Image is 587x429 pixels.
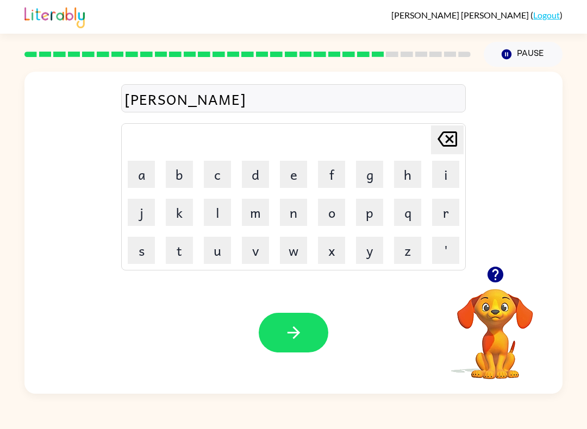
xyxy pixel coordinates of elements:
[394,161,421,188] button: h
[204,199,231,226] button: l
[432,199,459,226] button: r
[394,199,421,226] button: q
[242,237,269,264] button: v
[318,161,345,188] button: f
[166,199,193,226] button: k
[432,161,459,188] button: i
[280,237,307,264] button: w
[242,199,269,226] button: m
[166,161,193,188] button: b
[242,161,269,188] button: d
[24,4,85,28] img: Literably
[204,237,231,264] button: u
[441,272,549,381] video: Your browser must support playing .mp4 files to use Literably. Please try using another browser.
[533,10,560,20] a: Logout
[128,199,155,226] button: j
[356,237,383,264] button: y
[391,10,563,20] div: ( )
[280,161,307,188] button: e
[391,10,530,20] span: [PERSON_NAME] [PERSON_NAME]
[166,237,193,264] button: t
[204,161,231,188] button: c
[128,237,155,264] button: s
[280,199,307,226] button: n
[356,199,383,226] button: p
[124,87,463,110] div: [PERSON_NAME]
[318,199,345,226] button: o
[394,237,421,264] button: z
[318,237,345,264] button: x
[128,161,155,188] button: a
[356,161,383,188] button: g
[432,237,459,264] button: '
[484,42,563,67] button: Pause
